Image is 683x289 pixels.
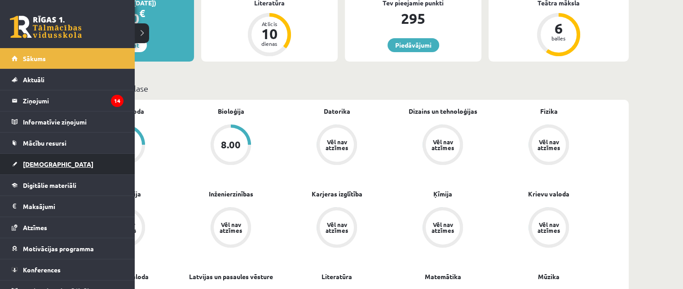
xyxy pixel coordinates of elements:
[324,222,349,233] div: Vēl nav atzīmes
[536,222,561,233] div: Vēl nav atzīmes
[111,95,123,107] i: 14
[425,272,461,281] a: Matemātika
[284,124,390,167] a: Vēl nav atzīmes
[538,272,560,281] a: Mūzika
[12,48,123,69] a: Sākums
[12,217,123,238] a: Atzīmes
[12,133,123,153] a: Mācību resursi
[12,154,123,174] a: [DEMOGRAPHIC_DATA]
[23,160,93,168] span: [DEMOGRAPHIC_DATA]
[23,111,123,132] legend: Informatīvie ziņojumi
[256,27,283,41] div: 10
[312,189,362,199] a: Karjeras izglītība
[545,36,572,41] div: balles
[23,266,61,274] span: Konferences
[23,54,46,62] span: Sākums
[139,7,145,20] span: €
[23,181,76,189] span: Digitālie materiāli
[256,41,283,46] div: dienas
[23,245,94,253] span: Motivācijas programma
[430,139,455,151] div: Vēl nav atzīmes
[324,107,350,116] a: Datorika
[496,207,602,249] a: Vēl nav atzīmes
[57,82,625,94] p: Mācību plāns 8.a JK klase
[209,189,253,199] a: Inženierzinības
[528,189,569,199] a: Krievu valoda
[23,223,47,231] span: Atzīmes
[12,175,123,196] a: Digitālie materiāli
[284,207,390,249] a: Vēl nav atzīmes
[390,124,496,167] a: Vēl nav atzīmes
[322,272,352,281] a: Literatūra
[536,139,561,151] div: Vēl nav atzīmes
[10,16,82,38] a: Rīgas 1. Tālmācības vidusskola
[388,38,439,52] a: Piedāvājumi
[324,139,349,151] div: Vēl nav atzīmes
[23,76,44,84] span: Aktuāli
[12,69,123,90] a: Aktuāli
[189,272,273,281] a: Latvijas un pasaules vēsture
[12,259,123,280] a: Konferences
[12,90,123,111] a: Ziņojumi14
[178,124,284,167] a: 8.00
[23,196,123,217] legend: Maksājumi
[345,8,481,29] div: 295
[218,107,244,116] a: Bioloģija
[218,222,243,233] div: Vēl nav atzīmes
[12,238,123,259] a: Motivācijas programma
[23,90,123,111] legend: Ziņojumi
[178,207,284,249] a: Vēl nav atzīmes
[433,189,452,199] a: Ķīmija
[545,21,572,36] div: 6
[409,107,477,116] a: Dizains un tehnoloģijas
[540,107,558,116] a: Fizika
[12,111,123,132] a: Informatīvie ziņojumi
[390,207,496,249] a: Vēl nav atzīmes
[12,196,123,217] a: Maksājumi
[23,139,66,147] span: Mācību resursi
[221,140,241,150] div: 8.00
[496,124,602,167] a: Vēl nav atzīmes
[430,222,455,233] div: Vēl nav atzīmes
[256,21,283,27] div: Atlicis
